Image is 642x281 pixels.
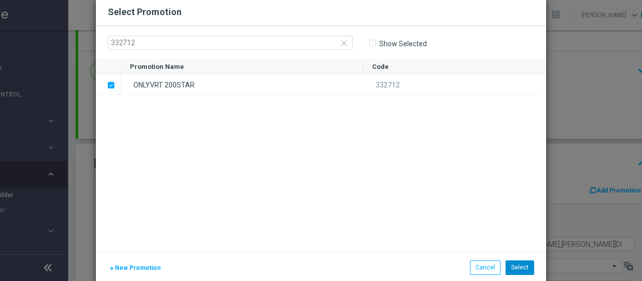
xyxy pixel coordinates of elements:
[372,63,389,70] span: Code
[376,81,400,89] span: 332712
[506,260,534,274] button: Select
[121,74,363,94] div: ONLYVRT 200STAR
[121,74,539,95] div: Press SPACE to deselect this row.
[96,74,121,95] div: Press SPACE to deselect this row.
[379,39,427,48] label: Show Selected
[130,63,184,70] span: Promotion Name
[340,39,349,48] i: close
[470,260,501,274] button: Cancel
[108,6,182,18] h2: Select Promotion
[115,264,160,271] span: New Promotion
[109,265,115,271] i: add
[108,36,353,50] input: Search by Promotion name or Promo code
[108,262,162,273] button: New Promotion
